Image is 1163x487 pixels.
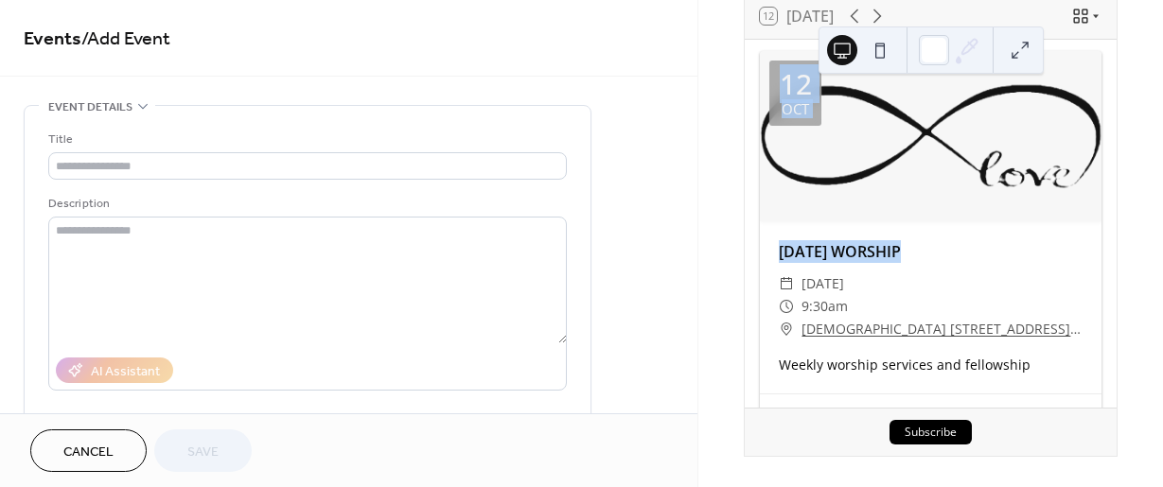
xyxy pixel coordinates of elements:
div: Description [48,194,563,214]
div: Oct [782,102,809,116]
span: Cancel [63,443,114,462]
div: Title [48,130,563,149]
button: Cancel [30,429,147,472]
span: 9:30am [802,295,848,318]
div: ​ [779,295,794,318]
div: Weekly worship services and fellowship [760,355,1101,374]
span: / Add Event [81,21,170,58]
div: [DATE] WORSHIP [760,240,1101,263]
span: [DATE] [802,272,844,295]
a: [DEMOGRAPHIC_DATA] [STREET_ADDRESS][US_STATE] [802,318,1083,340]
div: 12 [780,70,812,98]
a: Events [24,21,81,58]
button: Subscribe [890,420,972,444]
div: ​ [779,318,794,340]
div: ​ [779,272,794,295]
span: Event details [48,97,132,117]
